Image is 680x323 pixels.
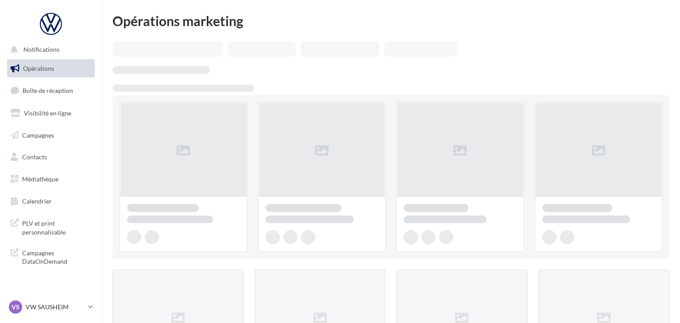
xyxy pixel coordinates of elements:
[5,192,97,211] a: Calendrier
[23,87,73,94] span: Boîte de réception
[112,14,669,27] div: Opérations marketing
[12,303,19,311] span: VS
[5,214,97,240] a: PLV et print personnalisable
[24,109,71,117] span: Visibilité en ligne
[22,153,47,161] span: Contacts
[5,243,97,269] a: Campagnes DataOnDemand
[22,247,91,266] span: Campagnes DataOnDemand
[22,197,52,205] span: Calendrier
[5,148,97,166] a: Contacts
[5,59,97,78] a: Opérations
[5,104,97,123] a: Visibilité en ligne
[5,170,97,188] a: Médiathèque
[5,81,97,100] a: Boîte de réception
[22,175,58,183] span: Médiathèque
[23,65,54,72] span: Opérations
[26,303,85,311] p: VW SAUSHEIM
[5,126,97,145] a: Campagnes
[22,131,54,138] span: Campagnes
[23,46,59,54] span: Notifications
[22,217,91,236] span: PLV et print personnalisable
[7,299,95,315] a: VS VW SAUSHEIM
